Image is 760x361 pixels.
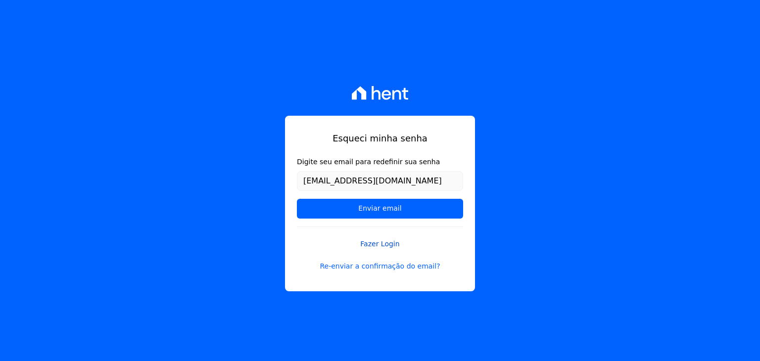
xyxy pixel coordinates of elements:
input: Enviar email [297,199,463,219]
a: Fazer Login [297,226,463,249]
input: Email [297,171,463,191]
label: Digite seu email para redefinir sua senha [297,157,463,167]
a: Re-enviar a confirmação do email? [297,261,463,271]
h1: Esqueci minha senha [297,132,463,145]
